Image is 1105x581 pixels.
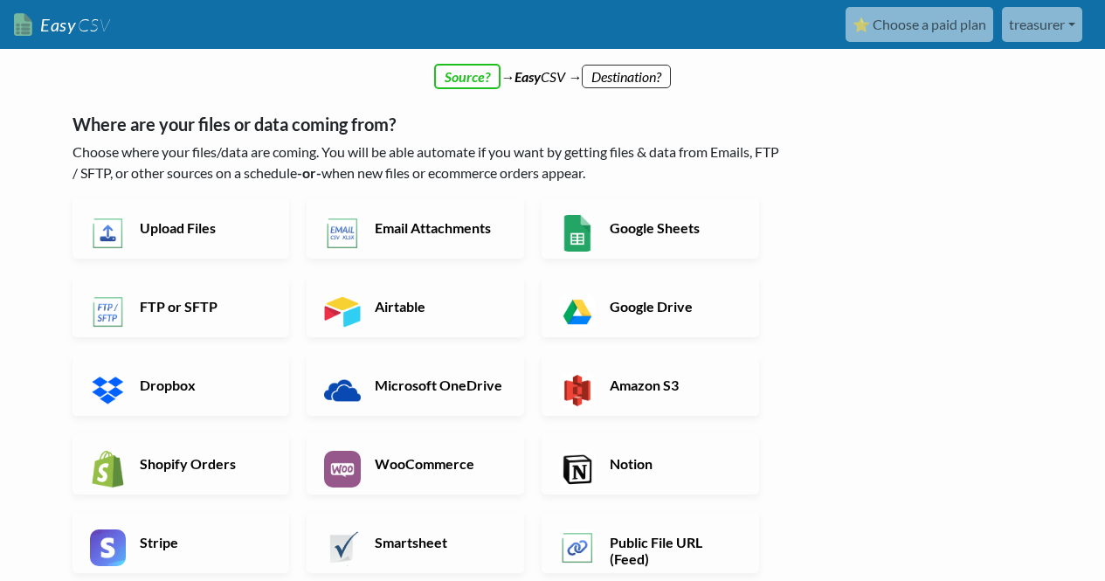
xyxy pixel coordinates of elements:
[90,215,127,252] img: Upload Files App & API
[559,215,596,252] img: Google Sheets App & API
[135,298,273,315] h6: FTP or SFTP
[307,197,524,259] a: Email Attachments
[542,276,759,337] a: Google Drive
[542,197,759,259] a: Google Sheets
[370,298,508,315] h6: Airtable
[135,534,273,550] h6: Stripe
[297,164,321,181] b: -or-
[324,215,361,252] img: Email New CSV or XLSX File App & API
[73,114,784,135] h5: Where are your files or data coming from?
[324,294,361,330] img: Airtable App & API
[55,49,1051,87] div: → CSV →
[605,534,742,567] h6: Public File URL (Feed)
[559,294,596,330] img: Google Drive App & API
[90,372,127,409] img: Dropbox App & API
[73,433,290,495] a: Shopify Orders
[324,451,361,488] img: WooCommerce App & API
[542,512,759,573] a: Public File URL (Feed)
[1002,7,1082,42] a: treasurer
[90,529,127,566] img: Stripe App & API
[324,372,361,409] img: Microsoft OneDrive App & API
[307,433,524,495] a: WooCommerce
[135,219,273,236] h6: Upload Files
[542,355,759,416] a: Amazon S3
[846,7,993,42] a: ⭐ Choose a paid plan
[370,534,508,550] h6: Smartsheet
[370,455,508,472] h6: WooCommerce
[90,294,127,330] img: FTP or SFTP App & API
[73,355,290,416] a: Dropbox
[559,451,596,488] img: Notion App & API
[605,455,742,472] h6: Notion
[73,142,784,183] p: Choose where your files/data are coming. You will be able automate if you want by getting files &...
[324,529,361,566] img: Smartsheet App & API
[135,455,273,472] h6: Shopify Orders
[73,512,290,573] a: Stripe
[73,197,290,259] a: Upload Files
[307,276,524,337] a: Airtable
[559,372,596,409] img: Amazon S3 App & API
[307,512,524,573] a: Smartsheet
[307,355,524,416] a: Microsoft OneDrive
[76,14,110,36] span: CSV
[370,219,508,236] h6: Email Attachments
[14,7,110,43] a: EasyCSV
[135,377,273,393] h6: Dropbox
[605,377,742,393] h6: Amazon S3
[605,219,742,236] h6: Google Sheets
[370,377,508,393] h6: Microsoft OneDrive
[559,529,596,566] img: Public File URL App & API
[90,451,127,488] img: Shopify App & API
[542,433,759,495] a: Notion
[605,298,742,315] h6: Google Drive
[73,276,290,337] a: FTP or SFTP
